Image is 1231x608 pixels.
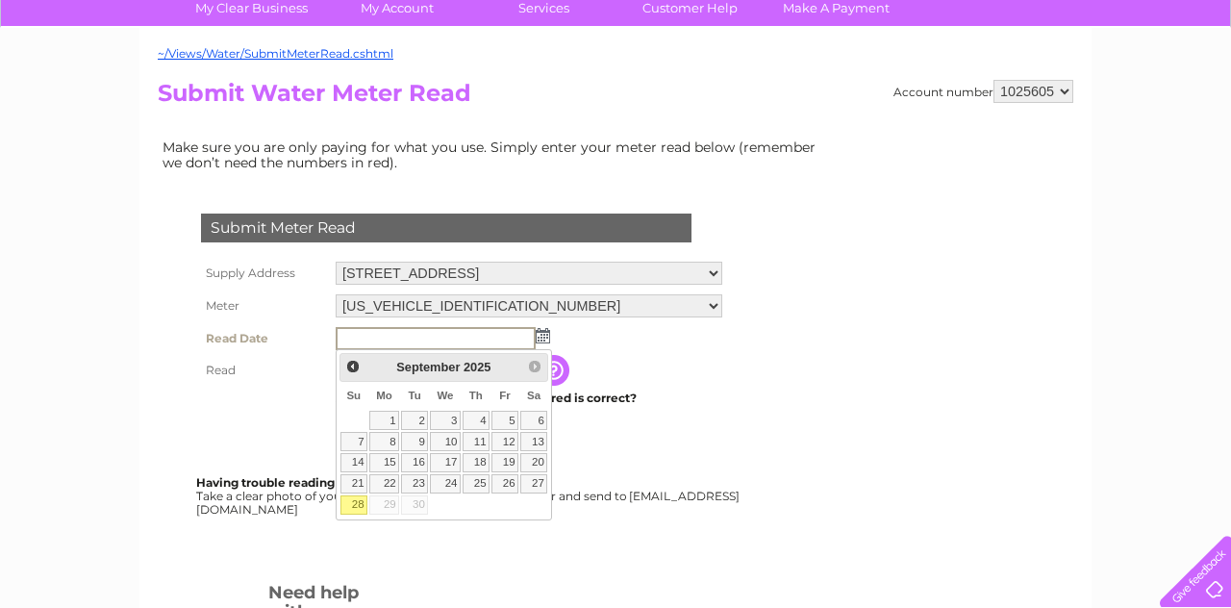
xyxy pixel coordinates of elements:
a: 25 [463,474,490,494]
a: 13 [520,432,547,451]
a: 10 [430,432,461,451]
a: 3 [430,411,461,430]
a: 21 [340,474,367,494]
a: 11 [463,432,490,451]
img: ... [536,328,550,343]
b: Having trouble reading your meter? [196,475,412,490]
a: Energy [941,82,983,96]
a: 23 [401,474,428,494]
a: Telecoms [994,82,1052,96]
td: Make sure you are only paying for what you use. Simply enter your meter read below (remember we d... [158,135,831,175]
a: 15 [369,453,399,472]
th: Read [196,355,331,386]
a: Prev [342,356,364,378]
span: Prev [345,359,361,374]
a: 4 [463,411,490,430]
th: Read Date [196,322,331,355]
a: 8 [369,432,399,451]
th: Meter [196,290,331,322]
a: 24 [430,474,461,494]
a: 16 [401,453,428,472]
span: 2025 [464,360,490,374]
h2: Submit Water Meter Read [158,80,1073,116]
span: Thursday [469,390,483,401]
span: September [396,360,460,374]
input: Information [539,355,573,386]
td: Are you sure the read you have entered is correct? [331,386,727,411]
a: Log out [1168,82,1213,96]
span: Friday [499,390,511,401]
span: Sunday [346,390,361,401]
div: Submit Meter Read [201,214,691,242]
a: 9 [401,432,428,451]
a: 19 [491,453,518,472]
span: Monday [376,390,392,401]
a: 20 [520,453,547,472]
a: 1 [369,411,399,430]
a: 0333 014 3131 [868,10,1001,34]
div: Take a clear photo of your readings, tell us which supply it's for and send to [EMAIL_ADDRESS][DO... [196,476,742,516]
a: 14 [340,453,367,472]
a: ~/Views/Water/SubmitMeterRead.cshtml [158,46,393,61]
span: Wednesday [437,390,453,401]
a: Water [892,82,929,96]
span: Saturday [527,390,540,401]
a: 17 [430,453,461,472]
a: 28 [340,495,367,515]
th: Supply Address [196,257,331,290]
a: 12 [491,432,518,451]
a: 2 [401,411,428,430]
a: 5 [491,411,518,430]
a: Blog [1064,82,1092,96]
div: Clear Business is a trading name of Verastar Limited (registered in [GEOGRAPHIC_DATA] No. 3667643... [163,11,1071,93]
a: 7 [340,432,367,451]
a: Contact [1103,82,1150,96]
a: 22 [369,474,399,494]
a: 6 [520,411,547,430]
div: Account number [893,80,1073,103]
a: 18 [463,453,490,472]
span: Tuesday [408,390,420,401]
a: 27 [520,474,547,494]
img: logo.png [43,50,141,109]
a: 26 [491,474,518,494]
